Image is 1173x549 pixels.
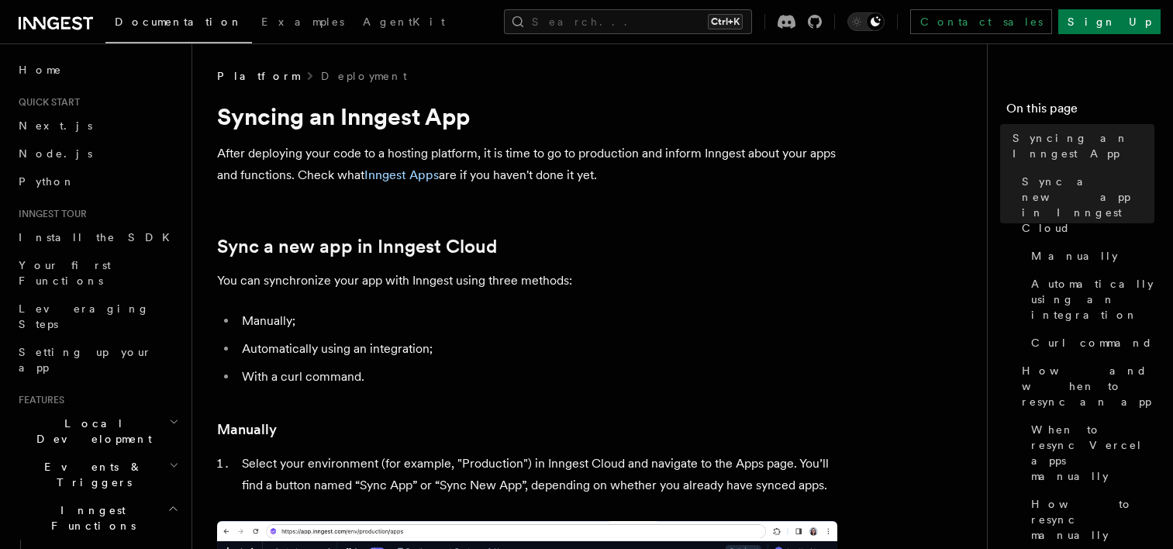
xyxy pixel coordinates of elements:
[237,453,837,496] li: Select your environment (for example, "Production") in Inngest Cloud and navigate to the Apps pag...
[1025,270,1154,329] a: Automatically using an integration
[12,295,182,338] a: Leveraging Steps
[237,310,837,332] li: Manually;
[910,9,1052,34] a: Contact sales
[12,56,182,84] a: Home
[12,167,182,195] a: Python
[321,68,407,84] a: Deployment
[12,96,80,109] span: Quick start
[364,167,439,182] a: Inngest Apps
[1031,496,1154,543] span: How to resync manually
[1025,490,1154,549] a: How to resync manually
[354,5,454,42] a: AgentKit
[12,502,167,533] span: Inngest Functions
[217,143,837,186] p: After deploying your code to a hosting platform, it is time to go to production and inform Innges...
[12,459,169,490] span: Events & Triggers
[1016,357,1154,416] a: How and when to resync an app
[217,270,837,292] p: You can synchronize your app with Inngest using three methods:
[19,62,62,78] span: Home
[504,9,752,34] button: Search...Ctrl+K
[237,366,837,388] li: With a curl command.
[261,16,344,28] span: Examples
[19,302,150,330] span: Leveraging Steps
[1006,99,1154,124] h4: On this page
[105,5,252,43] a: Documentation
[217,68,299,84] span: Platform
[12,251,182,295] a: Your first Functions
[217,236,497,257] a: Sync a new app in Inngest Cloud
[12,453,182,496] button: Events & Triggers
[12,409,182,453] button: Local Development
[708,14,743,29] kbd: Ctrl+K
[1031,276,1154,323] span: Automatically using an integration
[847,12,885,31] button: Toggle dark mode
[363,16,445,28] span: AgentKit
[12,223,182,251] a: Install the SDK
[1025,329,1154,357] a: Curl command
[12,338,182,382] a: Setting up your app
[19,346,152,374] span: Setting up your app
[12,112,182,140] a: Next.js
[1013,130,1154,161] span: Syncing an Inngest App
[1022,363,1154,409] span: How and when to resync an app
[1031,335,1153,350] span: Curl command
[19,119,92,132] span: Next.js
[1031,248,1118,264] span: Manually
[1031,422,1154,484] span: When to resync Vercel apps manually
[12,416,169,447] span: Local Development
[115,16,243,28] span: Documentation
[1006,124,1154,167] a: Syncing an Inngest App
[217,419,277,440] a: Manually
[12,394,64,406] span: Features
[1025,416,1154,490] a: When to resync Vercel apps manually
[1058,9,1161,34] a: Sign Up
[19,259,111,287] span: Your first Functions
[217,102,837,130] h1: Syncing an Inngest App
[12,208,87,220] span: Inngest tour
[237,338,837,360] li: Automatically using an integration;
[1025,242,1154,270] a: Manually
[1022,174,1154,236] span: Sync a new app in Inngest Cloud
[19,147,92,160] span: Node.js
[19,231,179,243] span: Install the SDK
[12,496,182,540] button: Inngest Functions
[19,175,75,188] span: Python
[12,140,182,167] a: Node.js
[252,5,354,42] a: Examples
[1016,167,1154,242] a: Sync a new app in Inngest Cloud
